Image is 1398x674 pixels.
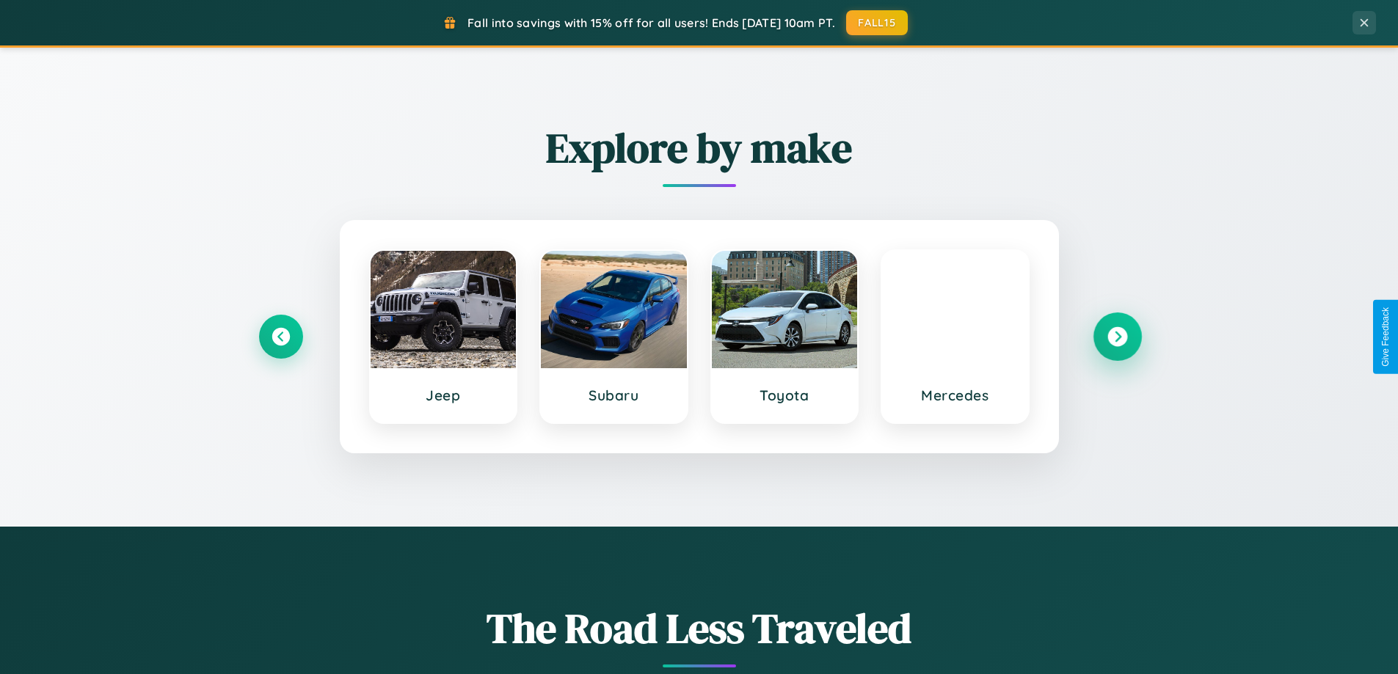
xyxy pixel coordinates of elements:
[467,15,835,30] span: Fall into savings with 15% off for all users! Ends [DATE] 10am PT.
[385,387,502,404] h3: Jeep
[1380,307,1391,367] div: Give Feedback
[846,10,908,35] button: FALL15
[556,387,672,404] h3: Subaru
[259,120,1140,176] h2: Explore by make
[727,387,843,404] h3: Toyota
[897,387,1013,404] h3: Mercedes
[259,600,1140,656] h1: The Road Less Traveled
